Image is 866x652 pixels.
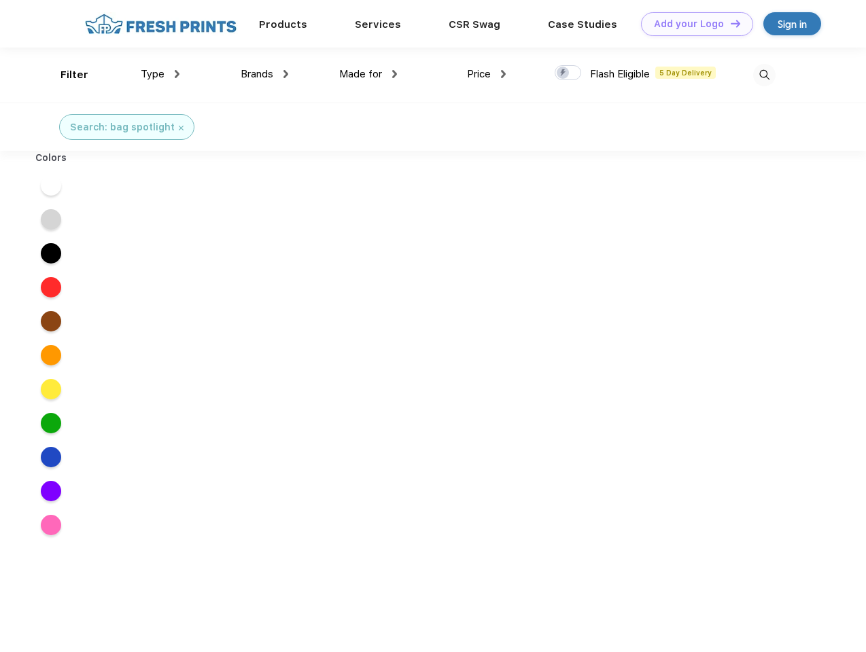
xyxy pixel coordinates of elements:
[467,68,491,80] span: Price
[590,68,650,80] span: Flash Eligible
[60,67,88,83] div: Filter
[259,18,307,31] a: Products
[763,12,821,35] a: Sign in
[655,67,716,79] span: 5 Day Delivery
[778,16,807,32] div: Sign in
[501,70,506,78] img: dropdown.png
[392,70,397,78] img: dropdown.png
[241,68,273,80] span: Brands
[179,126,184,130] img: filter_cancel.svg
[731,20,740,27] img: DT
[175,70,179,78] img: dropdown.png
[283,70,288,78] img: dropdown.png
[753,64,776,86] img: desktop_search.svg
[25,151,77,165] div: Colors
[339,68,382,80] span: Made for
[654,18,724,30] div: Add your Logo
[141,68,164,80] span: Type
[70,120,175,134] div: Search: bag spotlight
[81,12,241,36] img: fo%20logo%202.webp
